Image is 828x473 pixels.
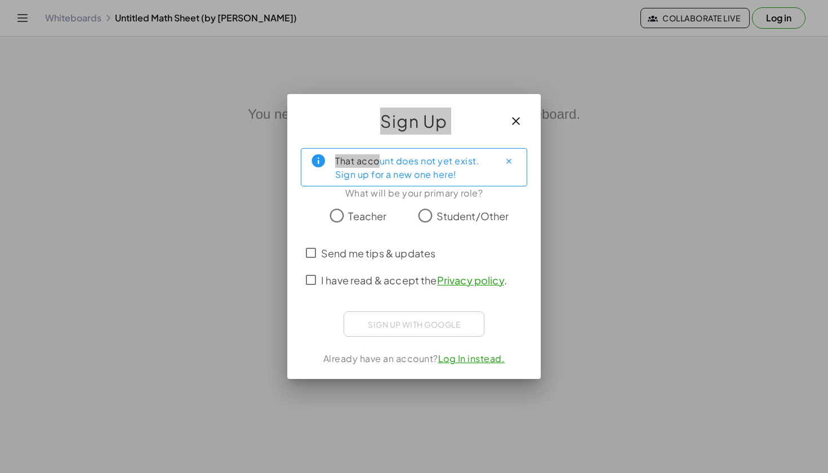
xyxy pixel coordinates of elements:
[301,186,527,200] div: What will be your primary role?
[500,152,518,170] button: Close
[335,153,491,181] div: That account does not yet exist. Sign up for a new one here!
[380,108,448,135] span: Sign Up
[348,208,386,224] span: Teacher
[301,352,527,365] div: Already have an account?
[321,273,507,288] span: I have read & accept the .
[437,274,504,287] a: Privacy policy
[438,352,505,364] a: Log In instead.
[437,208,509,224] span: Student/Other
[321,246,435,261] span: Send me tips & updates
